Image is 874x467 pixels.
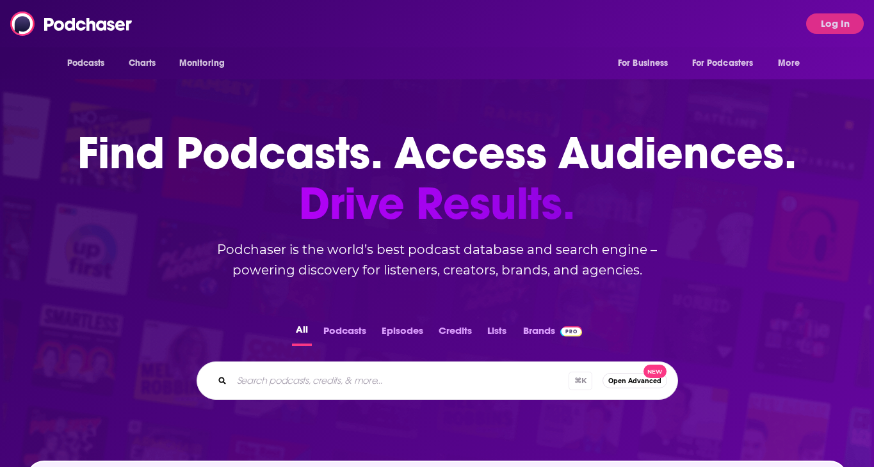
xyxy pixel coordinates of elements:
[778,54,800,72] span: More
[77,128,797,229] h1: Find Podcasts. Access Audiences.
[129,54,156,72] span: Charts
[170,51,241,75] button: open menu
[67,54,105,72] span: Podcasts
[643,365,667,378] span: New
[603,373,667,388] button: Open AdvancedNew
[181,239,693,280] h2: Podchaser is the world’s best podcast database and search engine – powering discovery for listene...
[197,361,678,400] div: Search podcasts, credits, & more...
[769,51,816,75] button: open menu
[806,13,864,34] button: Log In
[292,321,312,346] button: All
[608,377,661,384] span: Open Advanced
[435,321,476,346] button: Credits
[120,51,164,75] a: Charts
[179,54,225,72] span: Monitoring
[618,54,668,72] span: For Business
[692,54,754,72] span: For Podcasters
[483,321,510,346] button: Lists
[320,321,370,346] button: Podcasts
[10,12,133,36] img: Podchaser - Follow, Share and Rate Podcasts
[523,321,583,346] a: BrandsPodchaser Pro
[569,372,592,390] span: ⌘ K
[378,321,427,346] button: Episodes
[609,51,684,75] button: open menu
[232,370,569,391] input: Search podcasts, credits, & more...
[77,178,797,229] span: Drive Results.
[684,51,772,75] button: open menu
[58,51,122,75] button: open menu
[560,326,583,336] img: Podchaser Pro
